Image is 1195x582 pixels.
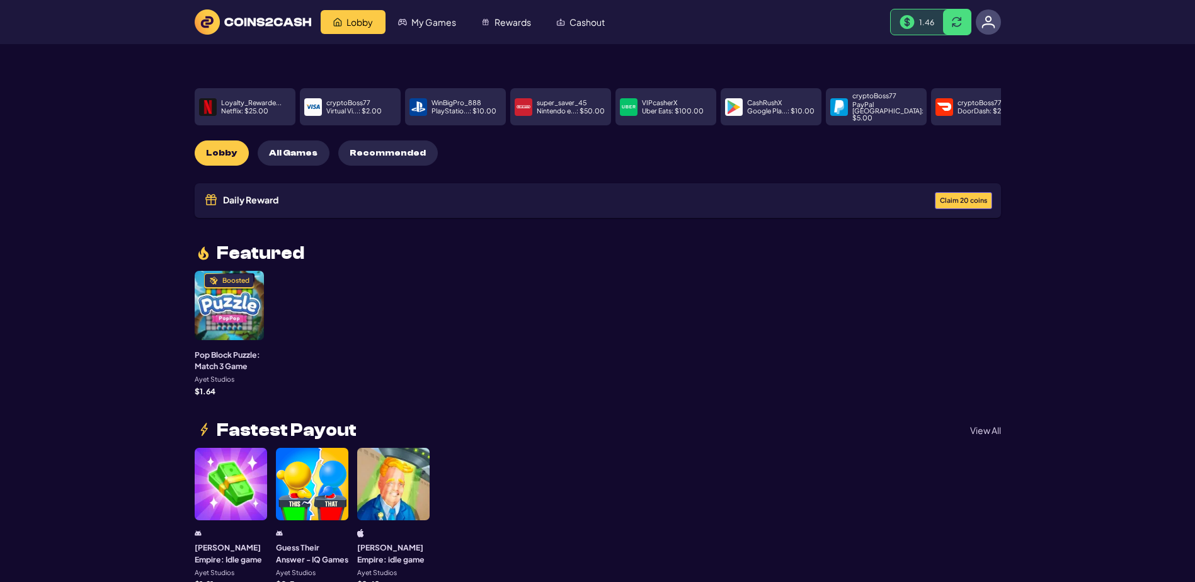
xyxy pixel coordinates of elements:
p: Nintendo e... : $ 50.00 [537,108,605,115]
img: payment icon [306,100,320,114]
p: View All [970,426,1001,435]
a: Rewards [469,10,544,34]
p: Ayet Studios [195,569,234,576]
img: avatar [981,15,995,29]
img: Money Bill [900,15,915,30]
p: PlayStatio... : $ 10.00 [432,108,496,115]
span: Daily Reward [223,195,278,204]
img: logo text [195,9,311,35]
span: Fastest Payout [217,421,357,439]
h3: [PERSON_NAME] Empire: Idle game [195,542,267,565]
img: payment icon [201,100,215,114]
h3: [PERSON_NAME] Empire: idle game [357,542,430,565]
p: Netflix : $ 25.00 [221,108,268,115]
p: Google Pla... : $ 10.00 [747,108,815,115]
span: Claim 20 coins [940,197,987,204]
img: Rewards [481,18,490,26]
a: My Games [386,10,469,34]
img: android [195,529,202,537]
img: Cashout [556,18,565,26]
p: VIPcasherX [642,100,677,106]
img: payment icon [832,100,846,114]
img: payment icon [517,100,530,114]
p: Ayet Studios [195,376,234,383]
span: Featured [217,244,304,262]
a: Cashout [544,10,617,34]
p: cryptoBoss77 [326,100,370,106]
p: CashRushX [747,100,782,106]
span: My Games [411,18,456,26]
p: cryptoBoss77 [852,93,896,100]
img: android [276,529,283,537]
img: payment icon [622,100,636,114]
p: super_saver_45 [537,100,586,106]
button: Lobby [195,140,249,166]
span: Recommended [350,148,426,159]
a: Lobby [321,10,386,34]
img: Lobby [333,18,342,26]
p: Ayet Studios [276,569,316,576]
img: My Games [398,18,407,26]
p: cryptoBoss77 [958,100,1002,106]
img: fire [195,244,212,262]
p: $ 1.64 [195,387,215,395]
img: ios [357,529,364,537]
p: WinBigPro_888 [432,100,481,106]
span: Lobby [206,148,237,159]
button: All Games [258,140,329,166]
p: PayPal [GEOGRAPHIC_DATA] : $ 5.00 [852,101,923,122]
button: Claim 20 coins [935,192,992,209]
img: payment icon [937,100,951,114]
span: Rewards [495,18,531,26]
p: DoorDash : $ 25.00 [958,108,1017,115]
button: Recommended [338,140,438,166]
span: Lobby [346,18,373,26]
span: All Games [269,148,317,159]
h3: Guess Their Answer - IQ Games [276,542,348,565]
img: Boosted [209,277,218,285]
img: lightning [195,421,212,439]
h3: Pop Block Puzzle: Match 3 Game [195,349,264,372]
div: Boosted [222,277,249,284]
img: payment icon [411,100,425,114]
span: 1.46 [919,17,934,27]
span: Cashout [569,18,605,26]
p: Ayet Studios [357,569,397,576]
p: Loyalty_Rewarde... [221,100,282,106]
p: Virtual Vi... : $ 2.00 [326,108,382,115]
p: Uber Eats : $ 100.00 [642,108,704,115]
img: payment icon [727,100,741,114]
img: Gift icon [203,192,219,207]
